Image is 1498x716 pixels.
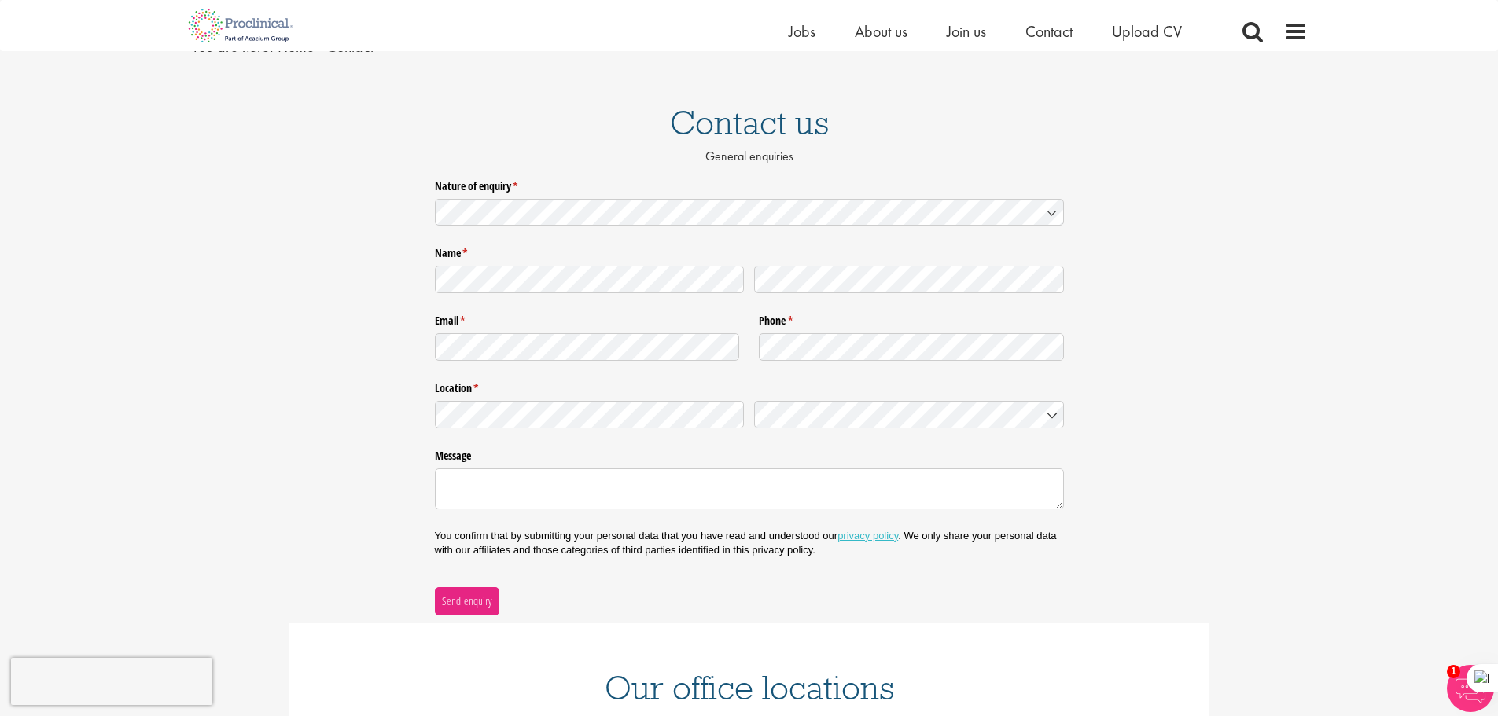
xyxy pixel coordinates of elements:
input: First [435,266,745,293]
p: You confirm that by submitting your personal data that you have read and understood our . We only... [435,529,1064,557]
button: Send enquiry [435,587,499,615]
span: Send enquiry [441,593,492,610]
legend: Location [435,376,1064,396]
h1: Our office locations [313,670,1186,705]
input: Country [754,401,1064,428]
iframe: reCAPTCHA [11,658,212,705]
label: Email [435,308,740,329]
a: Contact [1025,21,1073,42]
input: State / Province / Region [435,401,745,428]
a: About us [855,21,907,42]
span: 1 [1447,665,1460,678]
label: Phone [759,308,1064,329]
input: Last [754,266,1064,293]
label: Nature of enquiry [435,173,1064,193]
a: privacy policy [837,530,898,542]
a: Jobs [789,21,815,42]
a: Upload CV [1112,21,1182,42]
img: Chatbot [1447,665,1494,712]
legend: Name [435,241,1064,261]
a: Join us [947,21,986,42]
label: Message [435,443,1064,464]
